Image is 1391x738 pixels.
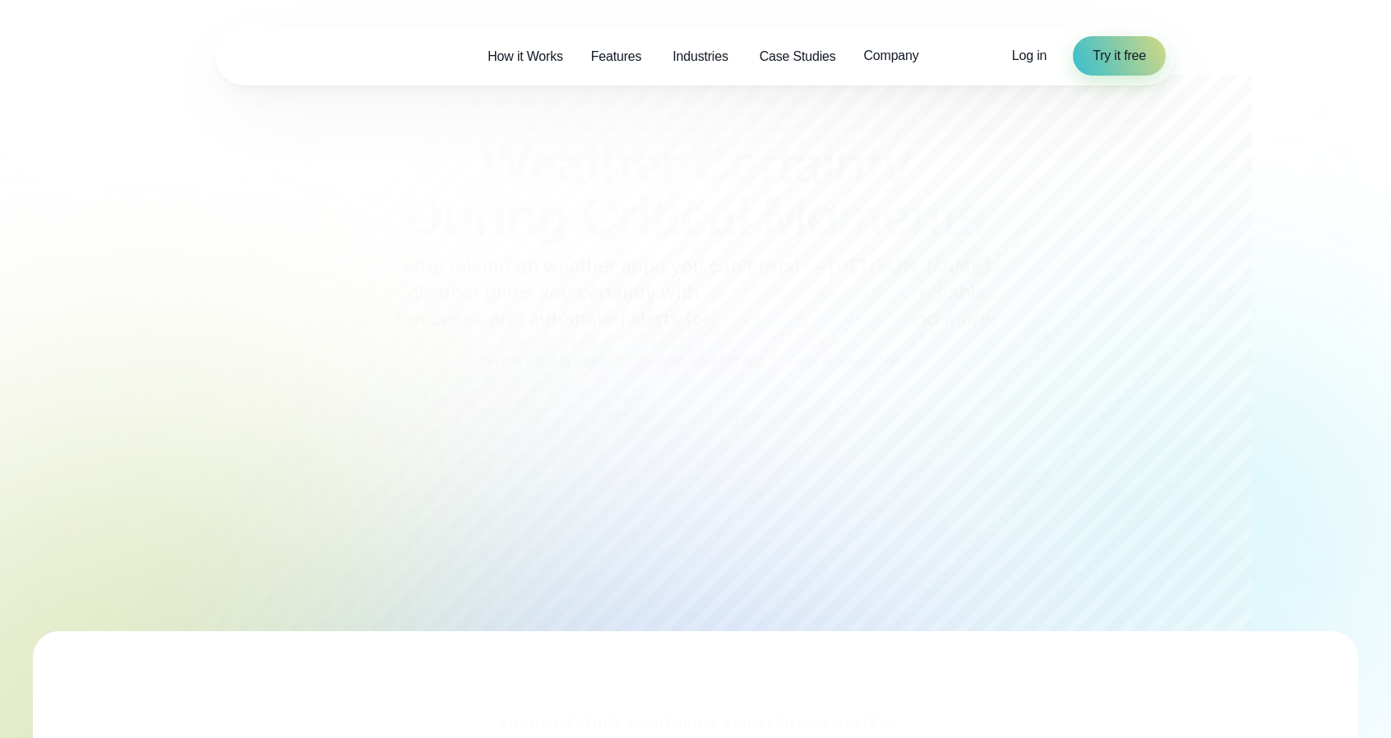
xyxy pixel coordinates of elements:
[746,39,850,73] a: Case Studies
[1012,48,1047,62] span: Log in
[1093,46,1146,66] span: Try it free
[1073,36,1166,76] a: Try it free
[474,39,577,73] a: How it Works
[863,46,918,66] span: Company
[1012,46,1047,66] a: Log in
[760,47,836,67] span: Case Studies
[488,47,563,67] span: How it Works
[672,47,728,67] span: Industries
[591,47,642,67] span: Features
